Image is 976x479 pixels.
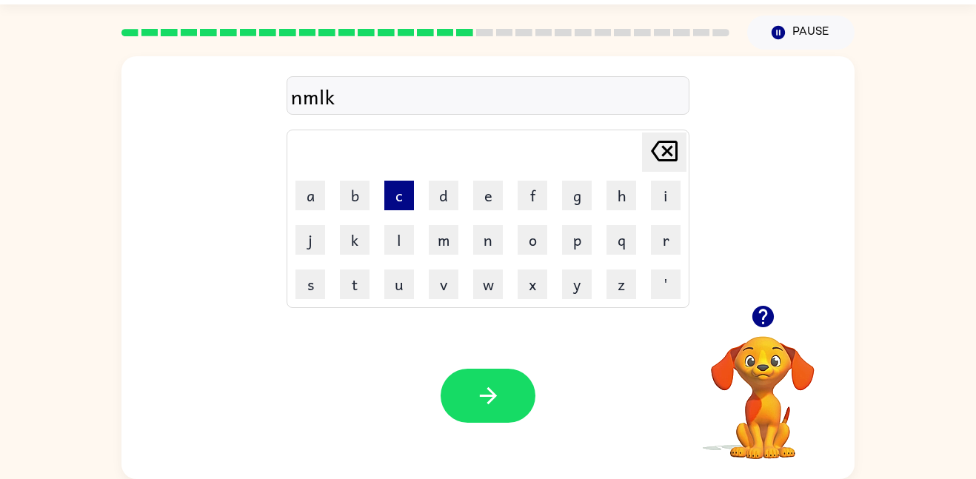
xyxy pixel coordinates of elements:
[562,269,592,299] button: y
[689,313,837,461] video: Your browser must support playing .mp4 files to use Literably. Please try using another browser.
[295,181,325,210] button: a
[429,269,458,299] button: v
[429,181,458,210] button: d
[295,269,325,299] button: s
[340,225,370,255] button: k
[651,269,681,299] button: '
[340,181,370,210] button: b
[429,225,458,255] button: m
[518,181,547,210] button: f
[518,225,547,255] button: o
[518,269,547,299] button: x
[291,81,685,112] div: nmlk
[473,269,503,299] button: w
[384,225,414,255] button: l
[473,181,503,210] button: e
[747,16,855,50] button: Pause
[562,225,592,255] button: p
[295,225,325,255] button: j
[562,181,592,210] button: g
[340,269,370,299] button: t
[473,225,503,255] button: n
[606,181,636,210] button: h
[384,181,414,210] button: c
[384,269,414,299] button: u
[606,225,636,255] button: q
[606,269,636,299] button: z
[651,225,681,255] button: r
[651,181,681,210] button: i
